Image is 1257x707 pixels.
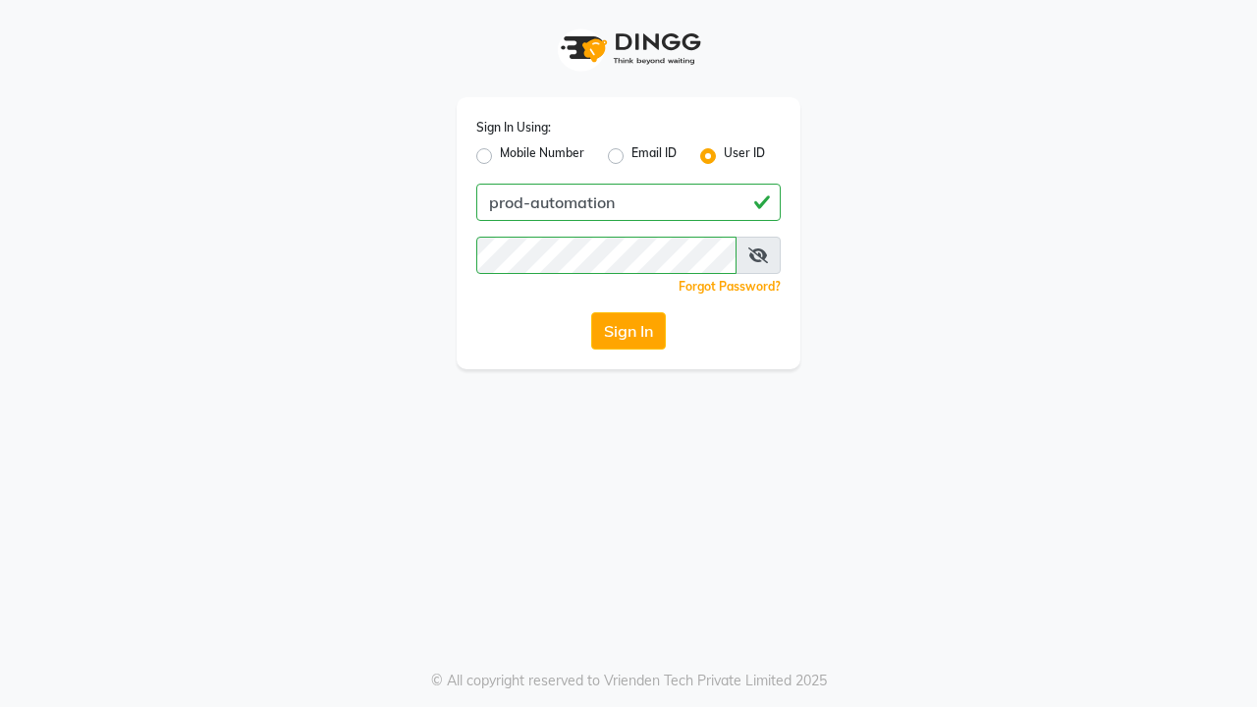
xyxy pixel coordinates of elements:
[679,279,781,294] a: Forgot Password?
[591,312,666,350] button: Sign In
[476,237,737,274] input: Username
[476,184,781,221] input: Username
[500,144,584,168] label: Mobile Number
[476,119,551,136] label: Sign In Using:
[724,144,765,168] label: User ID
[550,20,707,78] img: logo1.svg
[631,144,677,168] label: Email ID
